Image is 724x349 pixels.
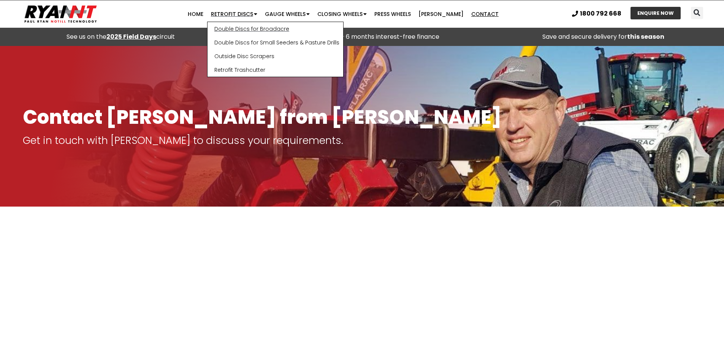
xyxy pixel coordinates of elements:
iframe: 134 Golf Course Road, Horsham [149,231,575,345]
a: Home [184,6,207,22]
a: Gauge Wheels [261,6,314,22]
a: Retrofit Discs [207,6,261,22]
strong: this season [627,32,664,41]
p: Get in touch with [PERSON_NAME] to discuss your requirements. [23,135,701,146]
a: ENQUIRE NOW [631,7,681,19]
h1: Contact [PERSON_NAME] from [PERSON_NAME] [23,107,701,128]
nav: Menu [140,6,546,22]
a: Outside Disc Scrapers [208,49,343,63]
a: Press Wheels [371,6,415,22]
img: Ryan NT logo [23,2,99,26]
a: Closing Wheels [314,6,371,22]
p: Buy Now Pay Later – 6 months interest-free finance [245,32,479,42]
p: Save and secure delivery for [486,32,720,42]
div: Search [691,7,703,19]
a: Retrofit Trashcutter [208,63,343,77]
a: Double Discs for Broadacre [208,22,343,36]
span: 1800 792 668 [580,11,621,17]
a: Contact [467,6,502,22]
a: 1800 792 668 [572,11,621,17]
a: Double Discs for Small Seeders & Pasture Drills [208,36,343,49]
a: [PERSON_NAME] [415,6,467,22]
ul: Retrofit Discs [207,22,344,77]
a: 2025 Field Days [106,32,156,41]
div: See us on the circuit [4,32,238,42]
span: ENQUIRE NOW [637,11,674,16]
